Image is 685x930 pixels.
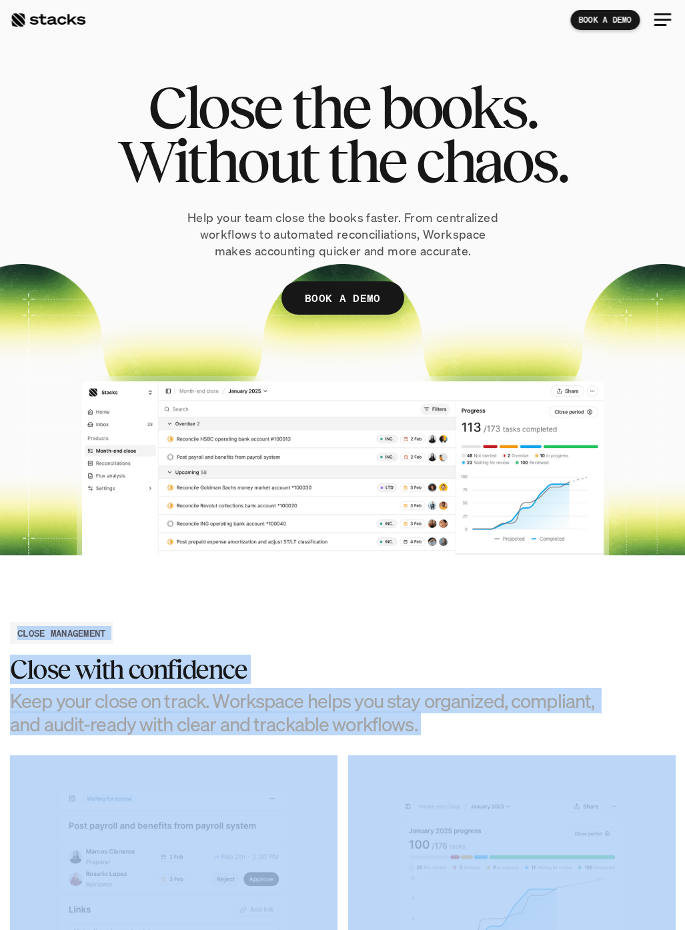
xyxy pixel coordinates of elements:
h2: CLOSE MANAGEMENT [17,626,105,640]
h3: Keep your close on track. Workspace helps you stay organized, compliant, and audit-ready with cle... [10,689,610,736]
a: BOOK A DEMO [570,10,640,30]
p: BOOK A DEMO [578,15,632,25]
span: Close [148,80,281,134]
h2: Close with confidence [10,655,610,684]
span: books. [380,80,537,134]
span: the [291,80,370,134]
span: Without [117,134,317,188]
p: BOOK A DEMO [305,288,381,307]
p: Help your team close the books faster. From centralized workflows to automated reconciliations, W... [149,209,536,260]
span: chaos. [416,134,568,188]
span: the [327,134,406,188]
a: BOOK A DEMO [281,281,404,315]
